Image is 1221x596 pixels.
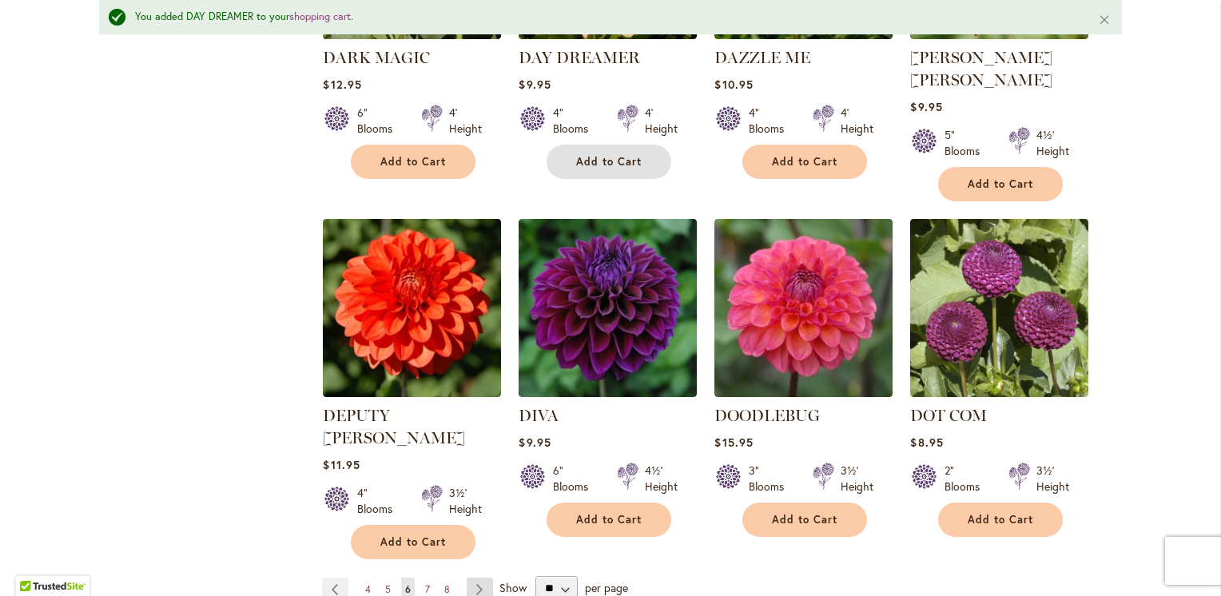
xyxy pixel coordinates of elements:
[519,385,697,400] a: Diva
[547,145,671,179] button: Add to Cart
[553,105,598,137] div: 4" Blooms
[449,485,482,517] div: 3½' Height
[289,10,351,23] a: shopping cart
[945,127,989,159] div: 5" Blooms
[645,105,678,137] div: 4' Height
[357,105,402,137] div: 6" Blooms
[714,77,753,92] span: $10.95
[742,503,867,537] button: Add to Cart
[499,579,527,594] span: Show
[519,48,640,67] a: DAY DREAMER
[938,503,1063,537] button: Add to Cart
[357,485,402,517] div: 4" Blooms
[351,525,475,559] button: Add to Cart
[938,167,1063,201] button: Add to Cart
[645,463,678,495] div: 4½' Height
[405,583,411,595] span: 6
[714,219,893,397] img: DOODLEBUG
[945,463,989,495] div: 2" Blooms
[444,583,450,595] span: 8
[714,406,820,425] a: DOODLEBUG
[772,155,837,169] span: Add to Cart
[714,385,893,400] a: DOODLEBUG
[135,10,1074,25] div: You added DAY DREAMER to your .
[547,503,671,537] button: Add to Cart
[841,105,873,137] div: 4' Height
[576,513,642,526] span: Add to Cart
[968,513,1033,526] span: Add to Cart
[519,27,697,42] a: DAY DREAMER
[910,406,987,425] a: DOT COM
[385,583,391,595] span: 5
[585,579,628,594] span: per page
[380,535,446,549] span: Add to Cart
[910,48,1052,89] a: [PERSON_NAME] [PERSON_NAME]
[772,513,837,526] span: Add to Cart
[323,457,360,472] span: $11.95
[323,77,361,92] span: $12.95
[365,583,371,595] span: 4
[519,435,551,450] span: $9.95
[749,105,793,137] div: 4" Blooms
[910,435,943,450] span: $8.95
[425,583,430,595] span: 7
[714,435,753,450] span: $15.95
[351,145,475,179] button: Add to Cart
[323,27,501,42] a: DARK MAGIC
[714,27,893,42] a: DAZZLE ME
[576,155,642,169] span: Add to Cart
[323,406,465,447] a: DEPUTY [PERSON_NAME]
[910,219,1088,397] img: DOT COM
[910,27,1088,42] a: DEBORA RENAE
[323,385,501,400] a: DEPUTY BOB
[12,539,57,584] iframe: Launch Accessibility Center
[910,99,942,114] span: $9.95
[910,385,1088,400] a: DOT COM
[323,219,501,397] img: DEPUTY BOB
[519,77,551,92] span: $9.95
[519,219,697,397] img: Diva
[553,463,598,495] div: 6" Blooms
[1036,127,1069,159] div: 4½' Height
[968,177,1033,191] span: Add to Cart
[749,463,793,495] div: 3" Blooms
[714,48,810,67] a: DAZZLE ME
[323,48,430,67] a: DARK MAGIC
[841,463,873,495] div: 3½' Height
[742,145,867,179] button: Add to Cart
[519,406,559,425] a: DIVA
[1036,463,1069,495] div: 3½' Height
[449,105,482,137] div: 4' Height
[380,155,446,169] span: Add to Cart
